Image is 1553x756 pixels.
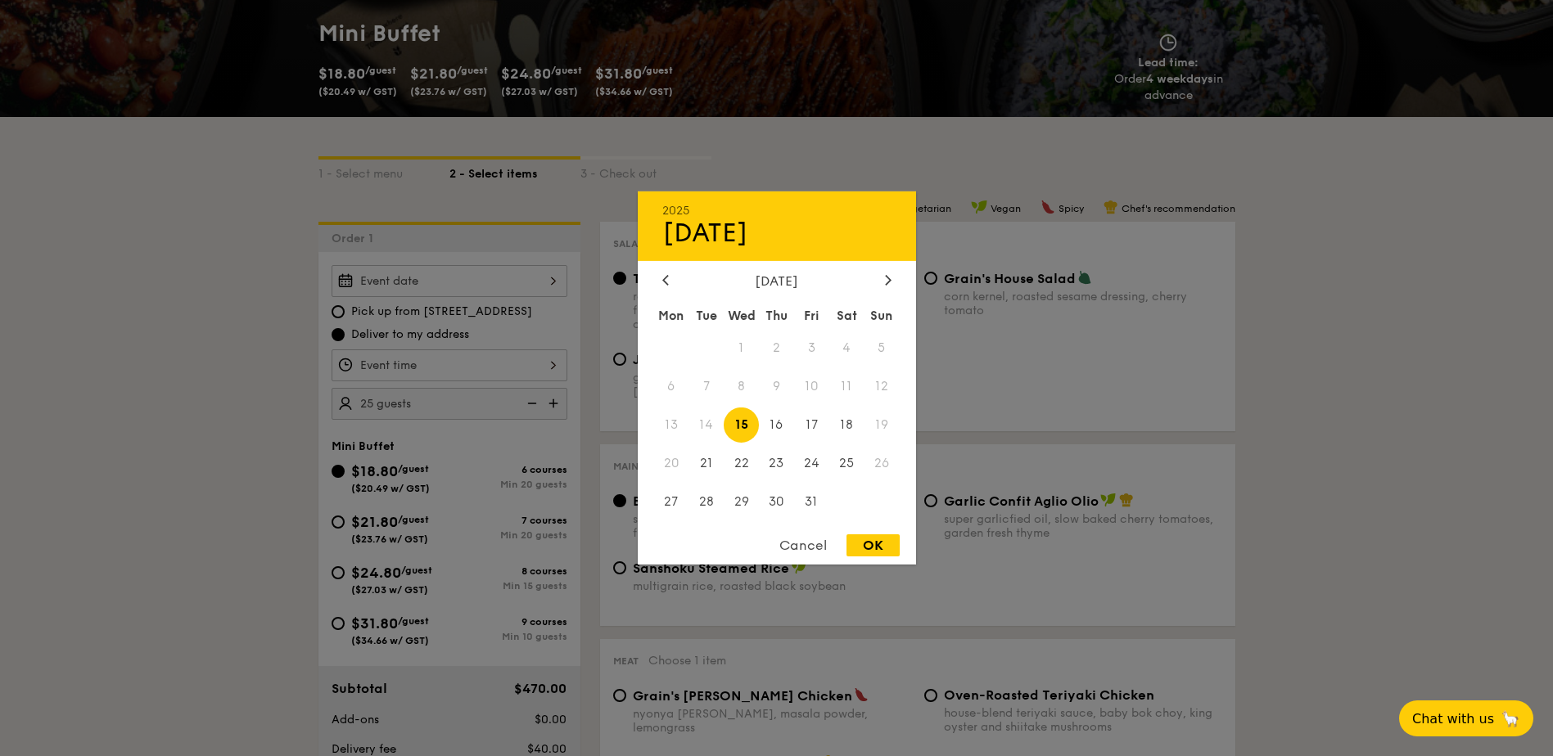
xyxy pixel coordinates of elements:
span: 1 [724,331,759,366]
span: 10 [794,369,829,404]
div: Cancel [763,534,843,556]
div: Fri [794,301,829,331]
div: Tue [688,301,724,331]
span: 16 [759,407,794,443]
span: 25 [829,445,865,480]
span: 31 [794,484,829,519]
span: 26 [865,445,900,480]
span: 18 [829,407,865,443]
div: Wed [724,301,759,331]
span: 23 [759,445,794,480]
span: 30 [759,484,794,519]
span: 7 [688,369,724,404]
span: Chat with us [1412,711,1494,727]
span: 🦙 [1501,709,1520,728]
div: OK [846,534,900,556]
span: 4 [829,331,865,366]
span: 5 [865,331,900,366]
span: 3 [794,331,829,366]
span: 14 [688,407,724,443]
span: 8 [724,369,759,404]
span: 27 [654,484,689,519]
span: 19 [865,407,900,443]
div: Sat [829,301,865,331]
span: 21 [688,445,724,480]
span: 11 [829,369,865,404]
button: Chat with us🦙 [1399,700,1533,736]
span: 15 [724,407,759,443]
span: 29 [724,484,759,519]
span: 28 [688,484,724,519]
span: 9 [759,369,794,404]
span: 20 [654,445,689,480]
div: Sun [865,301,900,331]
div: [DATE] [662,218,892,249]
div: Mon [654,301,689,331]
div: 2025 [662,204,892,218]
span: 6 [654,369,689,404]
div: Thu [759,301,794,331]
span: 12 [865,369,900,404]
span: 24 [794,445,829,480]
span: 13 [654,407,689,443]
span: 17 [794,407,829,443]
span: 22 [724,445,759,480]
span: 2 [759,331,794,366]
div: [DATE] [662,273,892,289]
